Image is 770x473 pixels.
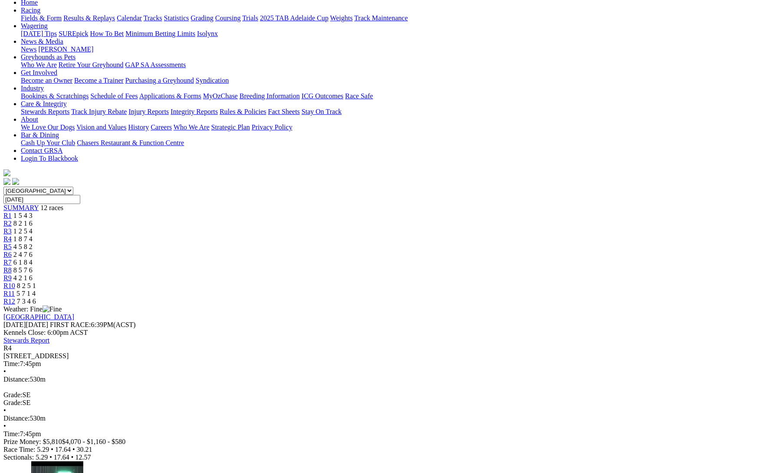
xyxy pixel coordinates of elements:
span: 12.57 [75,454,91,461]
a: R5 [3,243,12,250]
span: 12 races [40,204,63,211]
a: Schedule of Fees [90,92,138,100]
a: R6 [3,251,12,258]
a: Track Maintenance [354,14,408,22]
input: Select date [3,195,80,204]
a: Who We Are [21,61,57,68]
a: Careers [151,123,172,131]
a: Bar & Dining [21,131,59,139]
a: Injury Reports [128,108,169,115]
span: • [3,407,6,414]
span: • [3,368,6,375]
span: 4 5 8 2 [13,243,33,250]
a: We Love Our Dogs [21,123,75,131]
a: Stewards Report [3,337,49,344]
a: Contact GRSA [21,147,62,154]
a: Integrity Reports [170,108,218,115]
span: • [72,446,75,453]
a: Wagering [21,22,48,29]
span: 1 2 5 4 [13,227,33,235]
a: Industry [21,84,44,92]
img: facebook.svg [3,178,10,185]
span: Sectionals: [3,454,34,461]
span: Grade: [3,399,23,406]
span: R12 [3,298,15,305]
span: 5.29 [36,454,48,461]
span: R9 [3,274,12,282]
a: Fields & Form [21,14,62,22]
a: How To Bet [90,30,124,37]
span: 6:39PM(ACST) [50,321,136,328]
div: [STREET_ADDRESS] [3,352,767,360]
div: News & Media [21,45,767,53]
a: Who We Are [174,123,210,131]
span: 7 3 4 6 [17,298,36,305]
span: Race Time: [3,446,35,453]
span: • [49,454,52,461]
a: Become an Owner [21,77,72,84]
span: • [51,446,53,453]
a: Bookings & Scratchings [21,92,88,100]
span: • [3,422,6,430]
span: Distance: [3,376,29,383]
a: Care & Integrity [21,100,67,107]
span: R7 [3,259,12,266]
span: FIRST RACE: [50,321,91,328]
a: R4 [3,235,12,243]
span: Weather: Fine [3,305,62,313]
span: Distance: [3,415,29,422]
a: Coursing [215,14,241,22]
a: Grading [191,14,213,22]
div: 7:45pm [3,360,767,368]
a: Stewards Reports [21,108,69,115]
a: MyOzChase [203,92,238,100]
div: Prize Money: $5,810 [3,438,767,446]
a: SUMMARY [3,204,39,211]
span: 8 2 5 1 [17,282,36,289]
span: Time: [3,360,20,367]
a: News & Media [21,38,63,45]
span: $4,070 - $1,160 - $580 [62,438,126,445]
span: 6 1 8 4 [13,259,33,266]
a: SUREpick [59,30,88,37]
div: Wagering [21,30,767,38]
a: R8 [3,266,12,274]
div: About [21,123,767,131]
a: [PERSON_NAME] [38,45,93,53]
a: Trials [242,14,258,22]
span: 30.21 [77,446,92,453]
a: R10 [3,282,15,289]
a: R11 [3,290,15,297]
a: Syndication [196,77,229,84]
span: Grade: [3,391,23,398]
span: 17.64 [55,446,71,453]
div: Bar & Dining [21,139,767,147]
a: Rules & Policies [220,108,266,115]
a: R2 [3,220,12,227]
div: Racing [21,14,767,22]
a: Stay On Track [301,108,341,115]
a: Cash Up Your Club [21,139,75,146]
a: Minimum Betting Limits [125,30,195,37]
div: 7:45pm [3,430,767,438]
a: [GEOGRAPHIC_DATA] [3,313,74,321]
a: Results & Replays [63,14,115,22]
span: 2 4 7 6 [13,251,33,258]
a: Applications & Forms [139,92,201,100]
a: Racing [21,6,40,14]
img: Fine [43,305,62,313]
span: • [71,454,74,461]
a: ICG Outcomes [301,92,343,100]
span: 8 5 7 6 [13,266,33,274]
a: Fact Sheets [268,108,300,115]
div: Greyhounds as Pets [21,61,767,69]
div: Care & Integrity [21,108,767,116]
span: 5.29 [37,446,49,453]
a: Retire Your Greyhound [59,61,124,68]
div: 530m [3,376,767,383]
a: Login To Blackbook [21,155,78,162]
